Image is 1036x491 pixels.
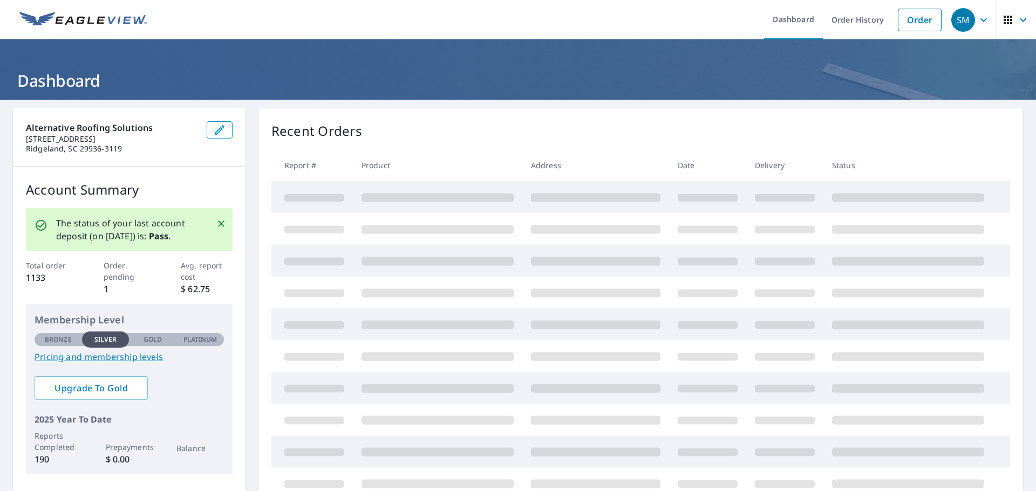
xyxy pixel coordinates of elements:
p: 2025 Year To Date [35,413,224,426]
h1: Dashboard [13,70,1023,92]
img: EV Logo [19,12,147,28]
th: Product [353,149,522,181]
th: Status [823,149,993,181]
p: The status of your last account deposit (on [DATE]) is: . [56,217,203,243]
p: Gold [144,335,162,344]
b: Pass [149,230,169,242]
p: [STREET_ADDRESS] [26,134,198,144]
a: Upgrade To Gold [35,376,148,400]
p: Prepayments [106,441,153,453]
p: Reports Completed [35,430,82,453]
a: Pricing and membership levels [35,350,224,363]
p: Order pending [104,260,155,282]
p: 190 [35,453,82,466]
p: $ 0.00 [106,453,153,466]
p: Alternative Roofing Solutions [26,121,198,134]
p: Account Summary [26,180,233,199]
p: Ridgeland, SC 29936-3119 [26,144,198,154]
p: 1133 [26,271,78,284]
div: SM [951,8,975,32]
span: Upgrade To Gold [43,382,139,394]
p: Silver [94,335,117,344]
p: Total order [26,260,78,271]
p: Bronze [45,335,72,344]
th: Address [522,149,669,181]
p: Recent Orders [271,121,362,141]
th: Delivery [746,149,823,181]
a: Order [898,9,942,31]
p: Balance [176,442,224,454]
th: Date [669,149,746,181]
p: Platinum [183,335,217,344]
p: Membership Level [35,313,224,327]
th: Report # [271,149,353,181]
p: 1 [104,282,155,295]
p: $ 62.75 [181,282,233,295]
button: Close [214,217,228,231]
p: Avg. report cost [181,260,233,282]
